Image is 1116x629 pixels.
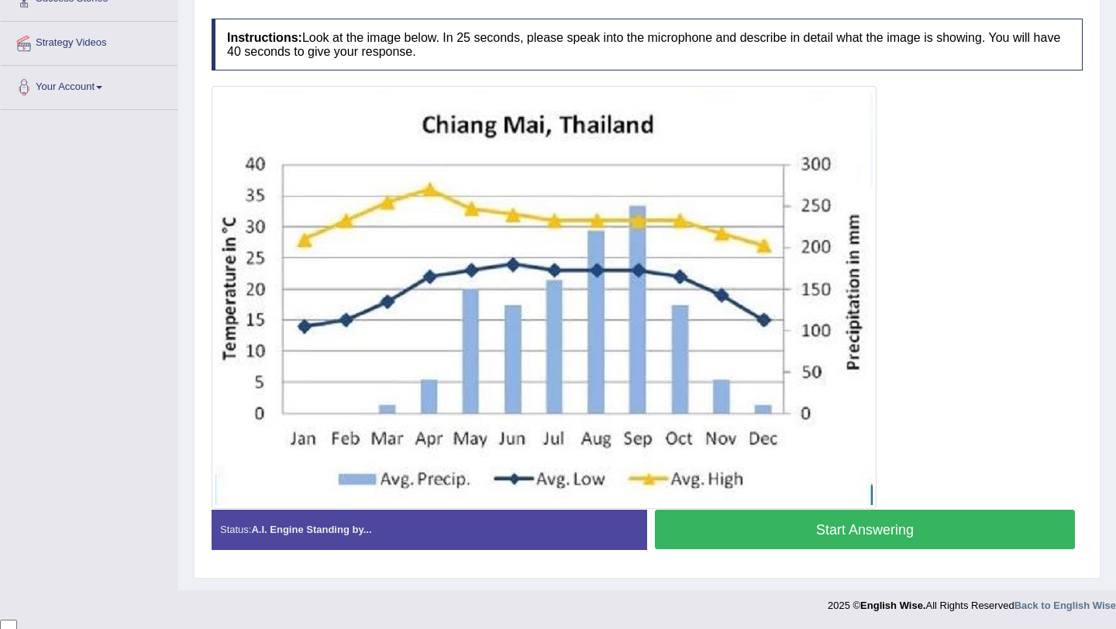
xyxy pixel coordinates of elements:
[212,19,1083,70] h4: Look at the image below. In 25 seconds, please speak into the microphone and describe in detail w...
[212,510,647,549] div: Status:
[1,22,177,60] a: Strategy Videos
[251,524,371,535] strong: A.I. Engine Standing by...
[1,66,177,105] a: Your Account
[227,31,302,44] b: Instructions:
[828,590,1116,613] div: 2025 © All Rights Reserved
[1014,600,1116,611] a: Back to English Wise
[655,510,1075,549] button: Start Answering
[860,600,925,611] strong: English Wise.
